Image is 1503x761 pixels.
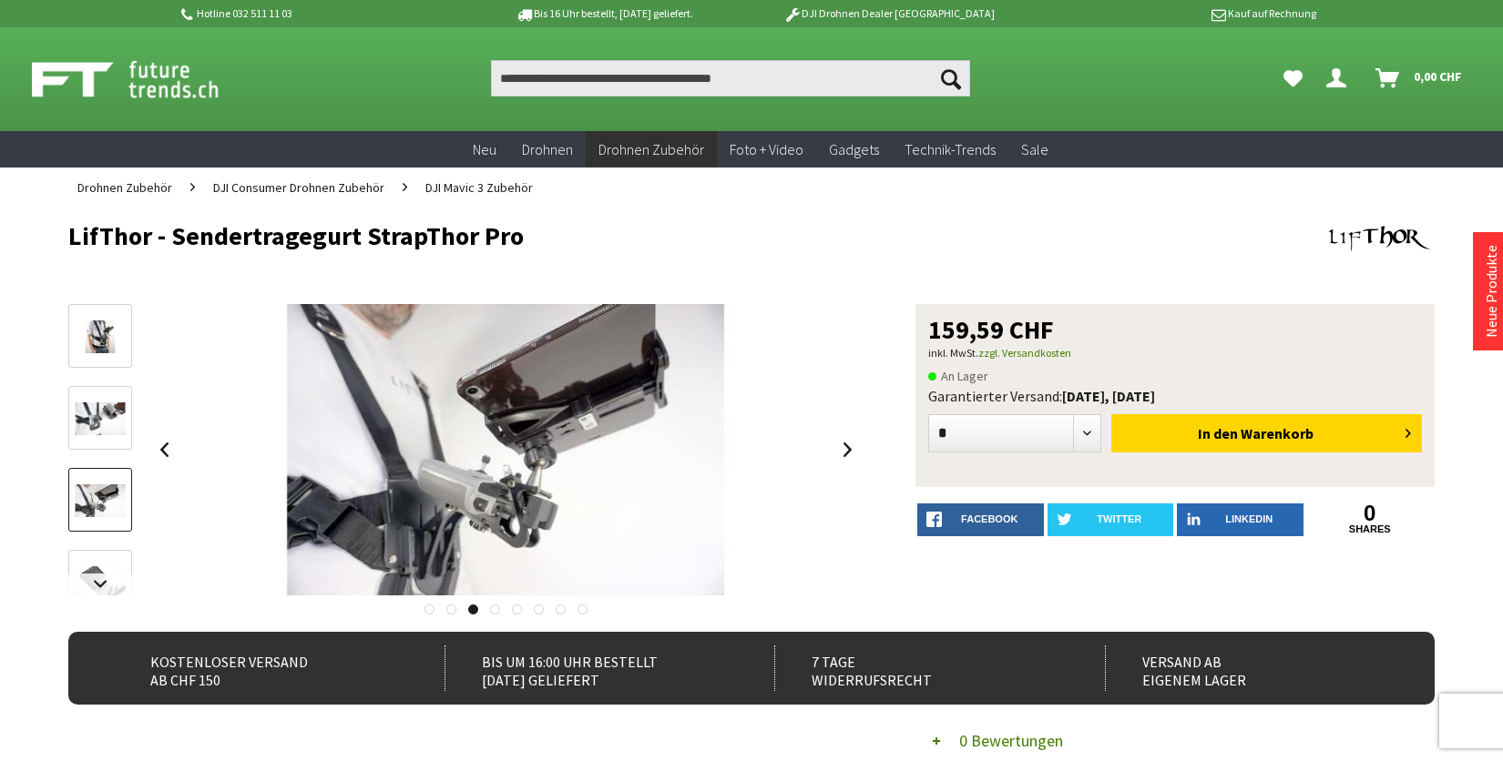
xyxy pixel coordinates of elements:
[1225,513,1273,524] span: LinkedIn
[928,387,1422,405] div: Garantierter Versand:
[1105,645,1396,691] div: Versand ab eigenem Lager
[1048,503,1174,536] a: twitter
[928,342,1422,364] p: inkl. MwSt.
[74,320,127,354] img: Vorschau: LifThor - Sendertragegurt StrapThor Pro
[961,513,1017,524] span: facebook
[1241,424,1314,442] span: Warenkorb
[928,317,1054,342] span: 159,59 CHF
[586,131,717,168] a: Drohnen Zubehör
[1307,503,1434,523] a: 0
[1111,414,1422,452] button: In den Warenkorb
[491,60,970,96] input: Produkt, Marke, Kategorie, EAN, Artikelnummer…
[416,167,542,208] a: DJI Mavic 3 Zubehör
[1031,3,1315,25] p: Kauf auf Rechnung
[1368,60,1471,96] a: Warenkorb
[68,167,181,208] a: Drohnen Zubehör
[1325,222,1435,255] img: Lifthor
[1021,140,1048,158] span: Sale
[114,645,404,691] div: Kostenloser Versand ab CHF 150
[978,346,1071,360] a: zzgl. Versandkosten
[1319,60,1361,96] a: Dein Konto
[730,140,803,158] span: Foto + Video
[1414,62,1462,91] span: 0,00 CHF
[928,365,988,387] span: An Lager
[829,140,879,158] span: Gadgets
[445,645,735,691] div: Bis um 16:00 Uhr bestellt [DATE] geliefert
[425,179,533,196] span: DJI Mavic 3 Zubehör
[204,167,394,208] a: DJI Consumer Drohnen Zubehör
[917,503,1044,536] a: facebook
[473,140,496,158] span: Neu
[1177,503,1304,536] a: LinkedIn
[1097,513,1141,524] span: twitter
[774,645,1065,691] div: 7 Tage Widerrufsrecht
[522,140,573,158] span: Drohnen
[932,60,970,96] button: Suchen
[1307,523,1434,535] a: shares
[892,131,1008,168] a: Technik-Trends
[905,140,996,158] span: Technik-Trends
[717,131,816,168] a: Foto + Video
[1198,424,1238,442] span: In den
[77,179,172,196] span: Drohnen Zubehör
[32,56,259,102] img: Shop Futuretrends - zur Startseite wechseln
[816,131,892,168] a: Gadgets
[1062,387,1155,405] b: [DATE], [DATE]
[460,131,509,168] a: Neu
[1274,60,1312,96] a: Meine Favoriten
[68,222,1161,249] h1: LifThor - Sendertragegurt StrapThor Pro
[1482,245,1500,338] a: Neue Produkte
[1008,131,1061,168] a: Sale
[747,3,1031,25] p: DJI Drohnen Dealer [GEOGRAPHIC_DATA]
[213,179,384,196] span: DJI Consumer Drohnen Zubehör
[509,131,586,168] a: Drohnen
[178,3,462,25] p: Hotline 032 511 11 03
[462,3,746,25] p: Bis 16 Uhr bestellt, [DATE] geliefert.
[598,140,704,158] span: Drohnen Zubehör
